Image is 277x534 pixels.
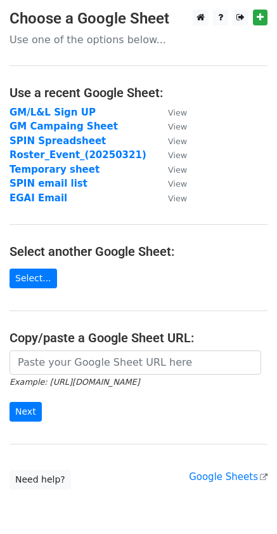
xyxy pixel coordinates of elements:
a: View [155,121,187,132]
h3: Choose a Google Sheet [10,10,267,28]
a: Google Sheets [189,471,267,483]
a: View [155,192,187,204]
p: Use one of the options below... [10,33,267,46]
small: View [168,137,187,146]
a: Temporary sheet [10,164,100,175]
a: Need help? [10,470,71,490]
h4: Use a recent Google Sheet: [10,85,267,100]
a: View [155,164,187,175]
a: Select... [10,269,57,288]
input: Next [10,402,42,422]
small: View [168,122,187,131]
a: View [155,135,187,147]
a: SPIN Spreadsheet [10,135,106,147]
small: View [168,194,187,203]
small: View [168,150,187,160]
h4: Select another Google Sheet: [10,244,267,259]
small: Example: [URL][DOMAIN_NAME] [10,377,139,387]
a: View [155,149,187,161]
a: GM/L&L Sign UP [10,107,96,118]
a: View [155,107,187,118]
a: View [155,178,187,189]
small: View [168,108,187,117]
a: GM Campaing Sheet [10,121,118,132]
a: EGAI Email [10,192,67,204]
small: View [168,179,187,189]
small: View [168,165,187,175]
h4: Copy/paste a Google Sheet URL: [10,330,267,345]
a: SPIN email list [10,178,87,189]
input: Paste your Google Sheet URL here [10,350,261,375]
a: Roster_Event_(20250321) [10,149,146,161]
